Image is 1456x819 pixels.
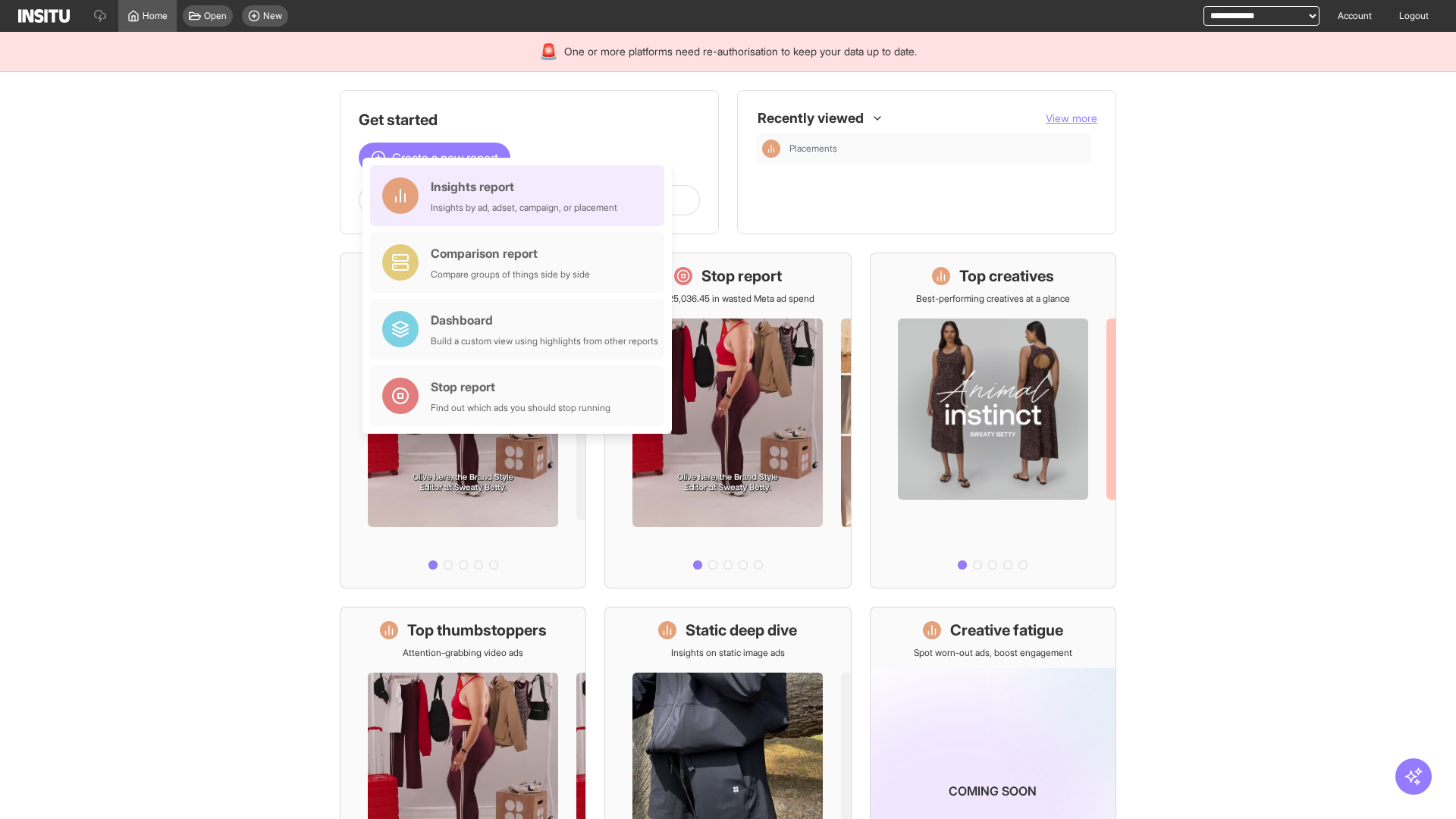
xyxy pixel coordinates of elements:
[403,647,523,659] p: Attention-grabbing video ads
[340,253,586,588] a: What's live nowSee all active ads instantly
[686,620,797,641] h1: Static deep dive
[959,265,1054,287] h1: Top creatives
[870,253,1116,588] a: Top creativesBest-performing creatives at a glance
[539,41,558,62] div: 🚨
[143,10,168,22] span: Home
[431,202,617,214] div: Insights by ad, adset, campaign, or placement
[701,265,782,287] h1: Stop report
[789,143,1085,155] span: Placements
[392,149,498,167] span: Create a new report
[604,253,851,588] a: Stop reportSave £25,036.45 in wasted Meta ad spend
[1046,111,1097,126] button: View more
[431,378,610,396] div: Stop report
[359,109,700,130] h1: Get started
[431,177,617,196] div: Insights report
[671,647,785,659] p: Insights on static image ads
[431,268,590,281] div: Compare groups of things side by side
[263,10,282,22] span: New
[359,143,510,173] button: Create a new report
[762,140,780,158] div: Insights
[431,402,610,414] div: Find out which ads you should stop running
[789,143,837,155] span: Placements
[916,293,1070,305] p: Best-performing creatives at a glance
[407,620,547,641] h1: Top thumbstoppers
[431,311,658,329] div: Dashboard
[431,335,658,347] div: Build a custom view using highlights from other reports
[431,244,590,262] div: Comparison report
[1046,111,1097,124] span: View more
[18,9,70,23] img: Logo
[204,10,227,22] span: Open
[564,44,917,59] span: One or more platforms need re-authorisation to keep your data up to date.
[641,293,814,305] p: Save £25,036.45 in wasted Meta ad spend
